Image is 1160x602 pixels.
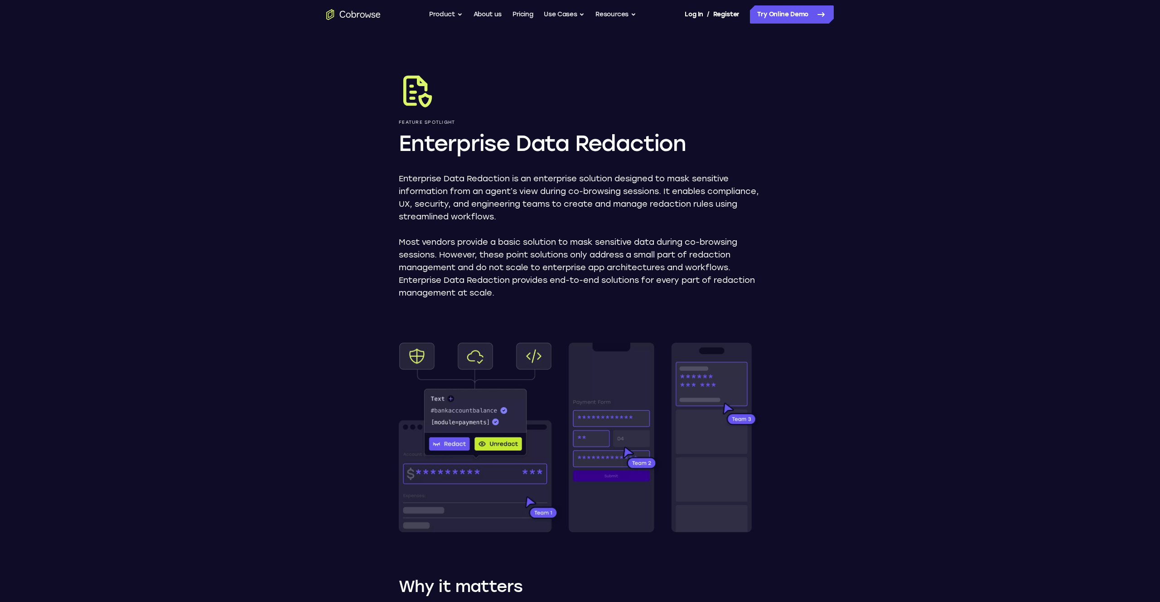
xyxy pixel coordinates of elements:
[595,5,636,24] button: Resources
[544,5,585,24] button: Use Cases
[512,5,533,24] a: Pricing
[685,5,703,24] a: Log In
[399,343,761,532] img: Window wireframes with cobrowse components
[399,576,761,597] h2: Why it matters
[399,120,761,125] p: Feature Spotlight
[399,73,435,109] img: Enterprise Data Redaction
[429,5,463,24] button: Product
[707,9,710,20] span: /
[399,129,761,158] h1: Enterprise Data Redaction
[326,9,381,20] a: Go to the home page
[713,5,739,24] a: Register
[750,5,834,24] a: Try Online Demo
[399,236,761,299] p: Most vendors provide a basic solution to mask sensitive data during co-browsing sessions. However...
[399,172,761,223] p: Enterprise Data Redaction is an enterprise solution designed to mask sensitive information from a...
[474,5,502,24] a: About us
